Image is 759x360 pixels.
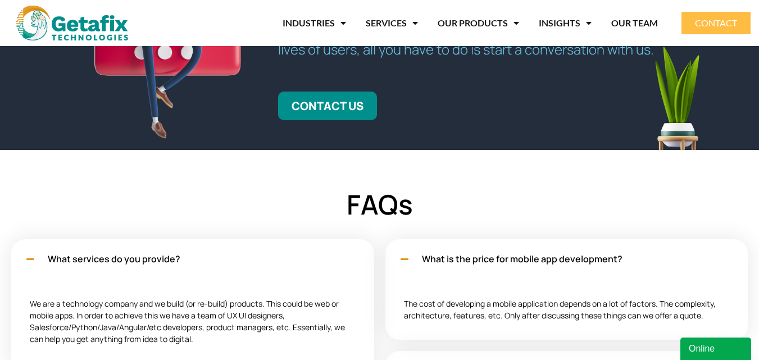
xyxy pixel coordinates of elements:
a: INSIGHTS [539,10,592,36]
div: What services do you provide? [11,239,374,279]
div: What is the price for mobile app development? [385,279,748,340]
nav: Menu [150,10,658,36]
span: CONTACT US [292,98,363,113]
a: INDUSTRIES [283,10,346,36]
img: web and mobile application development company [16,6,128,40]
a: OUR TEAM [611,10,658,36]
iframe: chat widget [680,335,753,360]
div: What is the price for mobile app development? [385,239,748,279]
a: CONTACT US [278,92,377,120]
span: CONTACT [695,19,737,28]
a: CONTACT [681,12,751,34]
a: What services do you provide? [48,253,180,265]
a: SERVICES [366,10,418,36]
p: We are a technology company and we build (or re-build) products. This could be web or mobile apps... [30,298,356,345]
a: What is the price for mobile app development? [422,253,622,265]
a: OUR PRODUCTS [438,10,519,36]
h2: FAQs [6,186,753,223]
